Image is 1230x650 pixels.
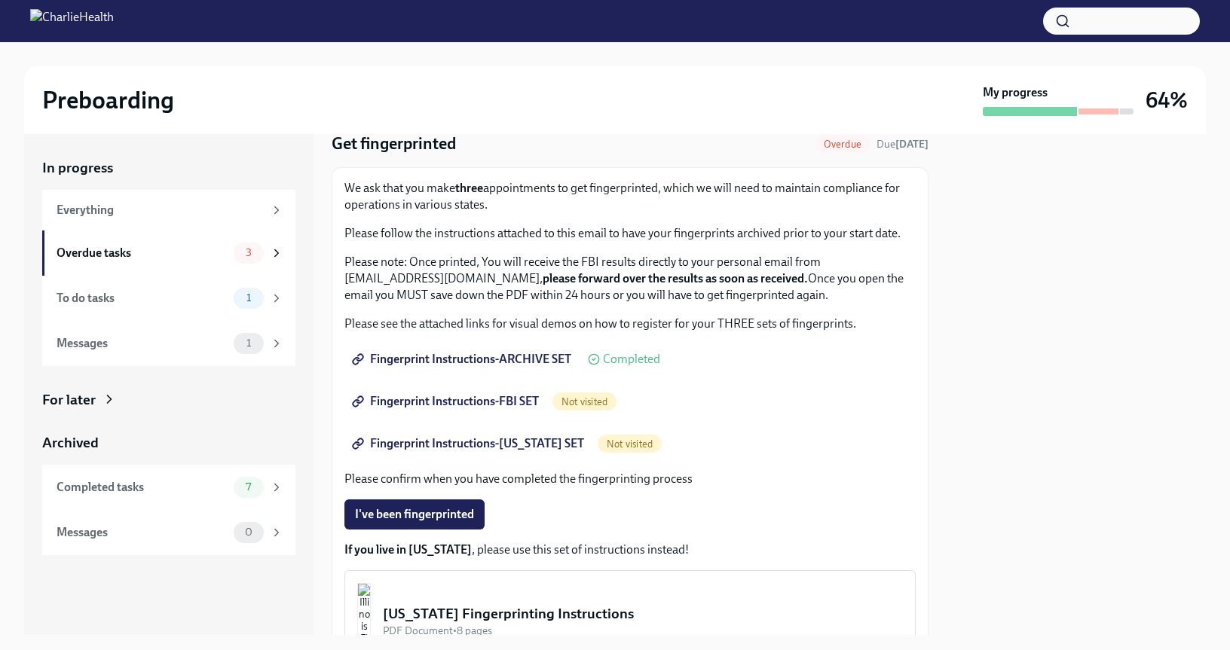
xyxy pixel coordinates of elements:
[355,352,571,367] span: Fingerprint Instructions-ARCHIVE SET
[57,524,228,541] div: Messages
[344,542,916,558] p: , please use this set of instructions instead!
[877,138,929,151] span: Due
[344,180,916,213] p: We ask that you make appointments to get fingerprinted, which we will need to maintain compliance...
[383,624,903,638] div: PDF Document • 8 pages
[42,390,96,410] div: For later
[237,337,260,349] span: 1
[57,245,228,261] div: Overdue tasks
[57,290,228,307] div: To do tasks
[344,386,549,417] a: Fingerprint Instructions-FBI SET
[57,202,264,218] div: Everything
[355,436,584,451] span: Fingerprint Instructions-[US_STATE] SET
[603,353,660,365] span: Completed
[344,499,485,529] button: I've been fingerprinted
[877,137,929,151] span: August 25th, 2025 09:00
[543,271,808,285] strong: please forward over the results as soon as received.
[1146,87,1188,114] h3: 64%
[42,190,295,230] a: Everything
[344,471,916,487] p: Please confirm when you have completed the fingerprinting process
[355,507,474,522] span: I've been fingerprinted
[42,321,295,366] a: Messages1
[57,479,228,496] div: Completed tasks
[455,181,483,195] strong: three
[42,158,295,178] a: In progress
[236,526,262,538] span: 0
[355,394,539,409] span: Fingerprint Instructions-FBI SET
[237,292,260,304] span: 1
[895,138,929,151] strong: [DATE]
[42,465,295,510] a: Completed tasks7
[42,433,295,453] a: Archived
[598,438,662,450] span: Not visited
[42,276,295,321] a: To do tasks1
[815,139,870,150] span: Overdue
[344,316,916,332] p: Please see the attached links for visual demos on how to register for your THREE sets of fingerpr...
[344,542,472,557] strong: If you live in [US_STATE]
[42,510,295,555] a: Messages0
[552,396,617,407] span: Not visited
[42,390,295,410] a: For later
[332,133,456,155] h4: Get fingerprinted
[344,344,582,374] a: Fingerprint Instructions-ARCHIVE SET
[42,85,174,115] h2: Preboarding
[983,84,1048,101] strong: My progress
[57,335,228,352] div: Messages
[42,230,295,276] a: Overdue tasks3
[237,247,261,258] span: 3
[344,429,595,459] a: Fingerprint Instructions-[US_STATE] SET
[383,604,903,624] div: [US_STATE] Fingerprinting Instructions
[237,481,260,493] span: 7
[30,9,114,33] img: CharlieHealth
[344,254,916,304] p: Please note: Once printed, You will receive the FBI results directly to your personal email from ...
[344,225,916,242] p: Please follow the instructions attached to this email to have your fingerprints archived prior to...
